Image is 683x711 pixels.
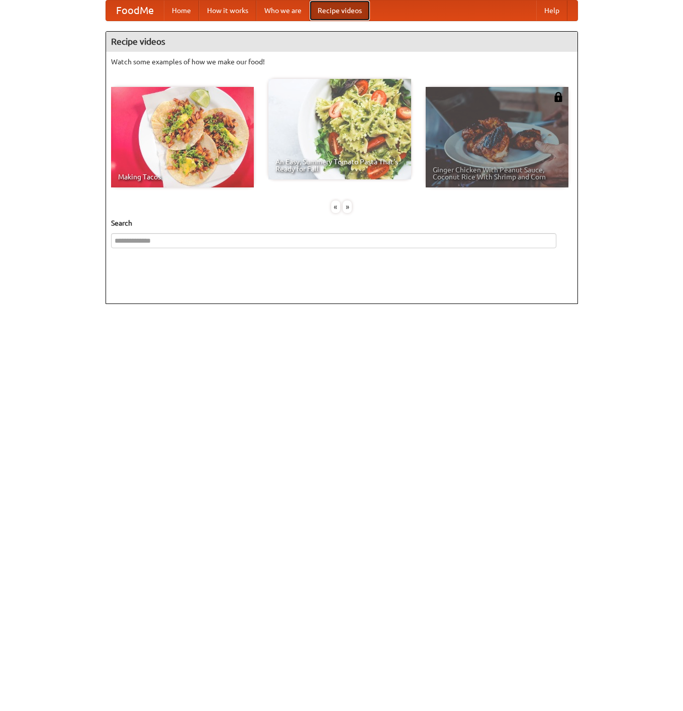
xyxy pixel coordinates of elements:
img: 483408.png [553,92,563,102]
a: Home [164,1,199,21]
a: How it works [199,1,256,21]
div: « [331,200,340,213]
a: Who we are [256,1,310,21]
a: Help [536,1,567,21]
span: An Easy, Summery Tomato Pasta That's Ready for Fall [275,158,404,172]
div: » [343,200,352,213]
span: Making Tacos [118,173,247,180]
h4: Recipe videos [106,32,577,52]
a: An Easy, Summery Tomato Pasta That's Ready for Fall [268,79,411,179]
a: Making Tacos [111,87,254,187]
p: Watch some examples of how we make our food! [111,57,572,67]
h5: Search [111,218,572,228]
a: FoodMe [106,1,164,21]
a: Recipe videos [310,1,370,21]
